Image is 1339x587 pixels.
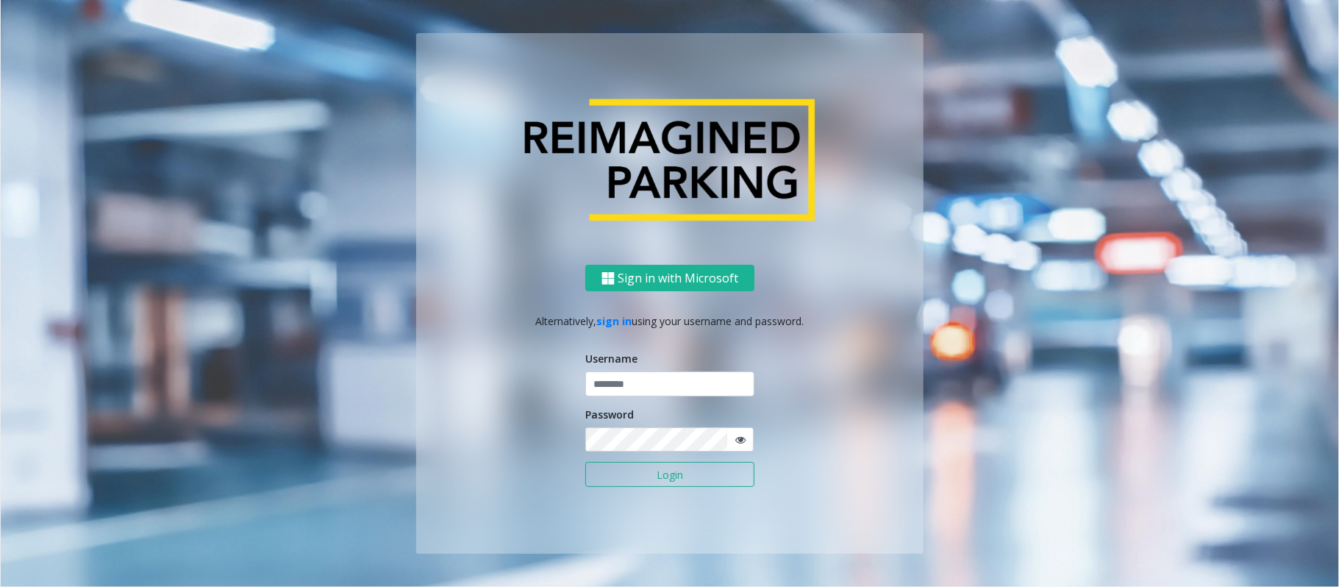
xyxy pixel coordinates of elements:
a: sign in [597,314,632,328]
label: Username [585,351,638,366]
button: Login [585,462,754,487]
p: Alternatively, using your username and password. [431,313,909,329]
label: Password [585,407,634,422]
button: Sign in with Microsoft [585,265,754,292]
